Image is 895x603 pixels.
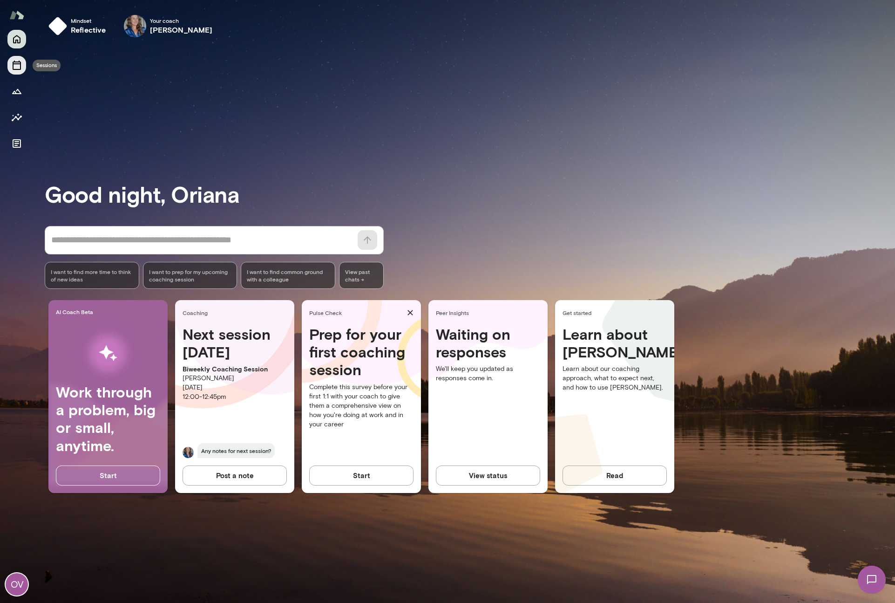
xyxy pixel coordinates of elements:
[48,17,67,35] img: mindset
[51,268,133,283] span: I want to find more time to think of new ideas
[563,466,667,485] button: Read
[143,262,237,289] div: I want to prep for my upcoming coaching session
[9,6,24,24] img: Mento
[197,443,275,458] span: Any notes for next session?
[7,30,26,48] button: Home
[67,324,149,383] img: AI Workflows
[56,308,164,315] span: AI Coach Beta
[7,134,26,153] button: Documents
[7,108,26,127] button: Insights
[183,309,291,316] span: Coaching
[56,466,160,485] button: Start
[71,24,106,35] h6: reflective
[339,262,384,289] span: View past chats ->
[563,364,667,392] p: Learn about our coaching approach, what to expect next, and how to use [PERSON_NAME].
[150,24,213,35] h6: [PERSON_NAME]
[124,15,146,37] img: Nicole Menkhoff
[45,11,114,41] button: Mindsetreflective
[436,364,540,383] p: We'll keep you updated as responses come in.
[183,374,287,383] p: [PERSON_NAME]
[436,309,544,316] span: Peer Insights
[71,17,106,24] span: Mindset
[563,309,671,316] span: Get started
[117,11,219,41] div: Nicole MenkhoffYour coach[PERSON_NAME]
[183,466,287,485] button: Post a note
[149,268,231,283] span: I want to prep for my upcoming coaching session
[563,325,667,361] h4: Learn about [PERSON_NAME]
[309,383,414,429] p: Complete this survey before your first 1:1 with your coach to give them a comprehensive view on h...
[436,466,540,485] button: View status
[309,466,414,485] button: Start
[45,262,139,289] div: I want to find more time to think of new ideas
[7,82,26,101] button: Growth Plan
[33,60,61,71] div: Sessions
[247,268,329,283] span: I want to find common ground with a colleague
[45,181,895,207] h3: Good night, Oriana
[183,383,287,392] p: [DATE]
[7,56,26,75] button: Sessions
[309,325,414,379] h4: Prep for your first coaching session
[150,17,213,24] span: Your coach
[183,392,287,402] p: 12:00 - 12:45pm
[436,325,540,361] h4: Waiting on responses
[183,364,287,374] p: Biweekly Coaching Session
[309,309,403,316] span: Pulse Check
[183,325,287,361] h4: Next session [DATE]
[241,262,335,289] div: I want to find common ground with a colleague
[183,447,194,458] img: Nicole
[56,383,160,455] h4: Work through a problem, big or small, anytime.
[6,573,28,596] div: OV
